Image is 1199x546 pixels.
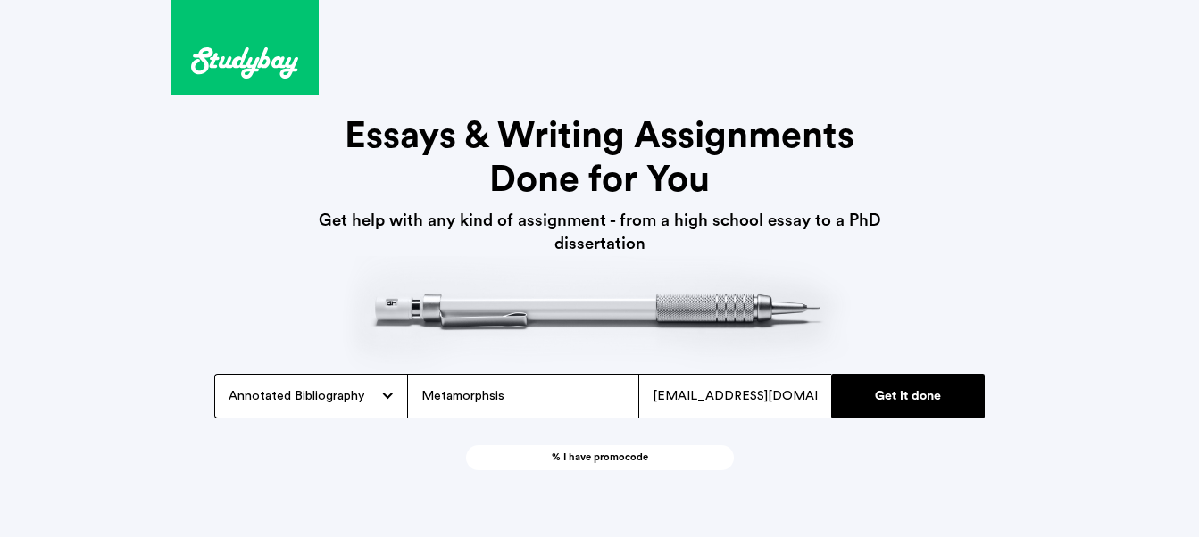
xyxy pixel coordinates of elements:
input: Your email [638,374,831,418]
input: Name the project [407,374,638,418]
h1: Essays & Writing Assignments Done for You [298,115,901,203]
img: logo.svg [191,47,298,79]
h3: Get help with any kind of assignment - from a high school essay to a PhD dissertation [279,210,921,257]
input: Get it done [831,374,986,418]
span: Annotated Bibliography [229,388,364,404]
a: % I have promocode [466,445,734,470]
img: header-pict.png [343,256,857,373]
